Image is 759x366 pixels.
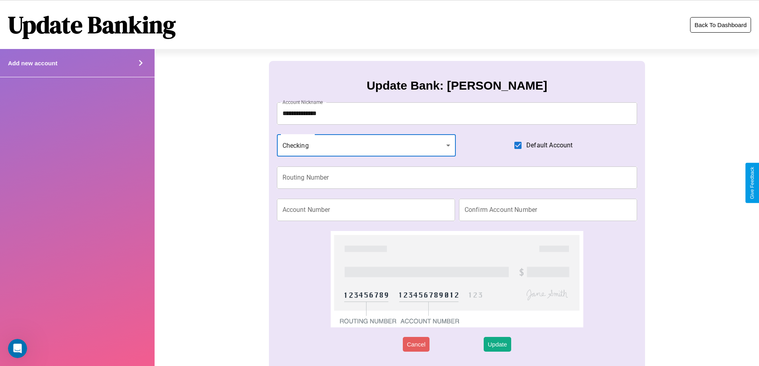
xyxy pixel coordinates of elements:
[8,8,176,41] h1: Update Banking
[277,134,456,157] div: Checking
[484,337,511,352] button: Update
[282,99,323,106] label: Account Nickname
[749,167,755,199] div: Give Feedback
[331,231,583,327] img: check
[690,17,751,33] button: Back To Dashboard
[526,141,573,150] span: Default Account
[367,79,547,92] h3: Update Bank: [PERSON_NAME]
[403,337,430,352] button: Cancel
[8,339,27,358] iframe: Intercom live chat
[8,60,57,67] h4: Add new account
